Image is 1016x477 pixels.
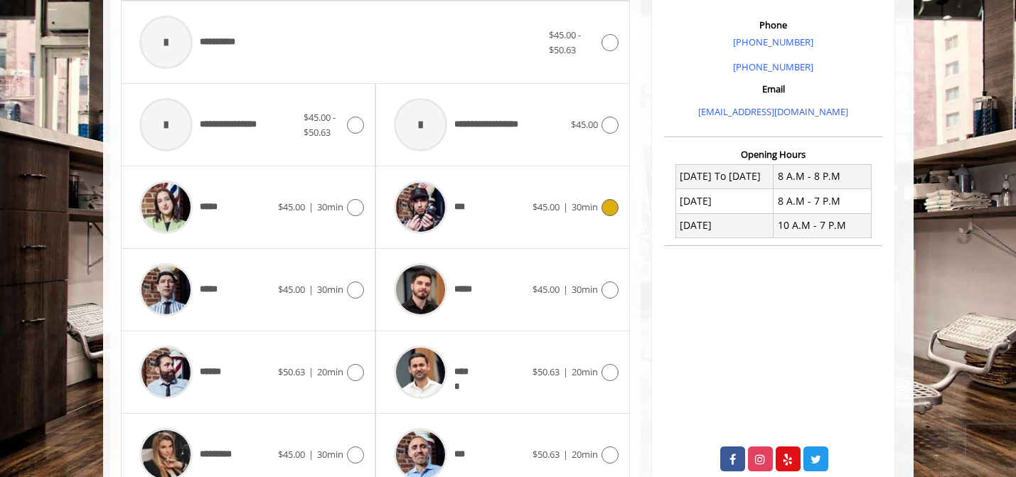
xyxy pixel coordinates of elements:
span: $45.00 - $50.63 [304,111,336,139]
span: | [563,365,568,378]
td: [DATE] [675,213,774,237]
span: 20min [317,365,343,378]
span: 30min [317,283,343,296]
span: $50.63 [278,365,305,378]
span: | [309,448,314,461]
td: 10 A.M - 7 P.M [774,213,872,237]
a: [PHONE_NUMBER] [733,60,813,73]
span: $45.00 [278,448,305,461]
span: 30min [317,200,343,213]
span: $45.00 [533,200,560,213]
h3: Email [668,84,879,94]
span: 30min [572,283,598,296]
td: 8 A.M - 7 P.M [774,189,872,213]
span: 30min [572,200,598,213]
span: $50.63 [533,365,560,378]
span: 20min [572,448,598,461]
span: $45.00 - $50.63 [549,28,581,56]
span: 30min [317,448,343,461]
span: | [563,283,568,296]
td: [DATE] To [DATE] [675,164,774,188]
td: [DATE] [675,189,774,213]
h3: Phone [668,20,879,30]
td: 8 A.M - 8 P.M [774,164,872,188]
span: 20min [572,365,598,378]
span: $50.63 [533,448,560,461]
span: | [309,283,314,296]
a: [PHONE_NUMBER] [733,36,813,48]
span: $45.00 [533,283,560,296]
a: [EMAIL_ADDRESS][DOMAIN_NAME] [698,105,848,118]
span: $45.00 [278,283,305,296]
span: | [563,200,568,213]
h3: Opening Hours [664,149,882,159]
span: | [563,448,568,461]
span: | [309,200,314,213]
span: $45.00 [278,200,305,213]
span: | [309,365,314,378]
span: $45.00 [571,118,598,131]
